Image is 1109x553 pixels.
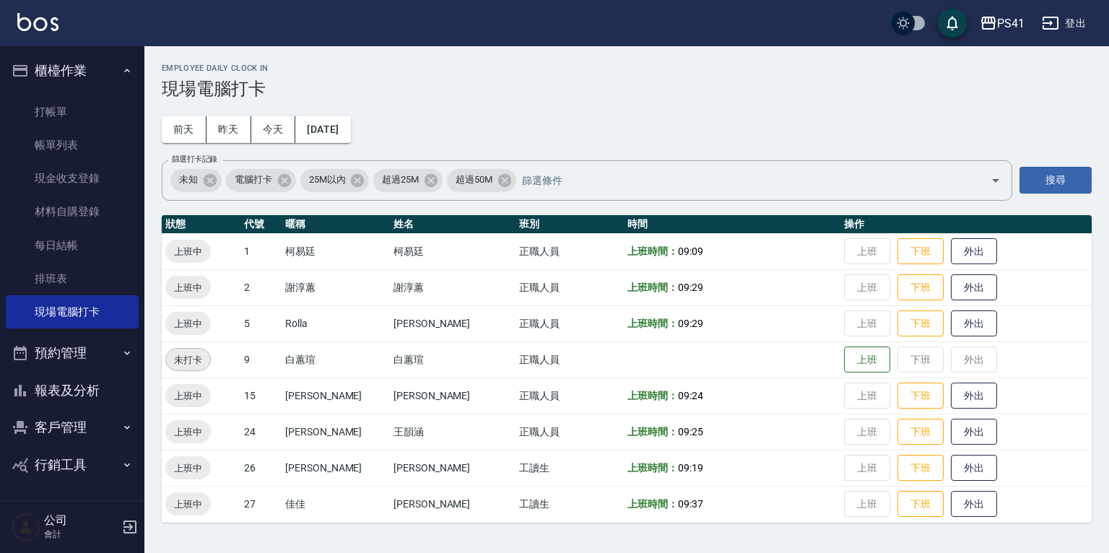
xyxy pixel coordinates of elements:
td: 15 [240,378,282,414]
span: 09:19 [678,462,703,474]
td: 正職人員 [516,378,624,414]
span: 09:25 [678,426,703,437]
b: 上班時間： [627,462,678,474]
td: 正職人員 [516,269,624,305]
td: 柯易廷 [390,233,516,269]
button: 下班 [897,383,944,409]
button: 上班 [844,347,890,373]
th: 班別 [516,215,624,234]
td: 5 [240,305,282,341]
button: 外出 [951,274,997,301]
b: 上班時間： [627,245,678,257]
span: 25M以內 [300,173,355,187]
button: 登出 [1036,10,1092,37]
span: 上班中 [165,244,211,259]
td: Rolla [282,305,390,341]
th: 時間 [624,215,840,234]
td: 1 [240,233,282,269]
td: 24 [240,414,282,450]
a: 帳單列表 [6,129,139,162]
button: 前天 [162,116,206,143]
b: 上班時間： [627,426,678,437]
a: 打帳單 [6,95,139,129]
span: 電腦打卡 [226,173,281,187]
span: 上班中 [165,280,211,295]
span: 超過25M [373,173,427,187]
td: [PERSON_NAME] [390,378,516,414]
span: 上班中 [165,424,211,440]
th: 狀態 [162,215,240,234]
th: 代號 [240,215,282,234]
b: 上班時間： [627,318,678,329]
span: 09:29 [678,318,703,329]
td: [PERSON_NAME] [390,486,516,522]
b: 上班時間： [627,282,678,293]
button: 今天 [251,116,296,143]
td: [PERSON_NAME] [390,450,516,486]
span: 09:37 [678,498,703,510]
td: 正職人員 [516,305,624,341]
td: 柯易廷 [282,233,390,269]
span: 超過50M [447,173,501,187]
td: 工讀生 [516,450,624,486]
button: 外出 [951,491,997,518]
b: 上班時間： [627,390,678,401]
b: 上班時間： [627,498,678,510]
span: 上班中 [165,461,211,476]
th: 暱稱 [282,215,390,234]
button: 行銷工具 [6,446,139,484]
div: 電腦打卡 [226,169,296,192]
button: 外出 [951,383,997,409]
a: 現場電腦打卡 [6,295,139,328]
span: 09:29 [678,282,703,293]
td: 謝淳蕙 [282,269,390,305]
th: 操作 [840,215,1092,234]
span: 09:09 [678,245,703,257]
td: 26 [240,450,282,486]
button: 下班 [897,455,944,482]
button: 預約管理 [6,334,139,372]
td: 白蕙瑄 [282,341,390,378]
div: PS41 [997,14,1025,32]
span: 上班中 [165,316,211,331]
h3: 現場電腦打卡 [162,79,1092,99]
button: 外出 [951,419,997,445]
span: 未知 [170,173,206,187]
button: 下班 [897,310,944,337]
button: 下班 [897,491,944,518]
a: 現金收支登錄 [6,162,139,195]
span: 上班中 [165,388,211,404]
td: [PERSON_NAME] [282,414,390,450]
th: 姓名 [390,215,516,234]
button: 外出 [951,455,997,482]
img: Person [12,513,40,541]
button: Open [984,169,1007,192]
td: [PERSON_NAME] [282,450,390,486]
td: 27 [240,486,282,522]
button: 下班 [897,274,944,301]
button: 搜尋 [1019,167,1092,193]
td: 正職人員 [516,341,624,378]
label: 篩選打卡記錄 [172,154,217,165]
div: 25M以內 [300,169,370,192]
button: [DATE] [295,116,350,143]
button: 外出 [951,238,997,265]
button: 客戶管理 [6,409,139,446]
p: 會計 [44,528,118,541]
td: 白蕙瑄 [390,341,516,378]
button: 下班 [897,238,944,265]
td: 工讀生 [516,486,624,522]
h2: Employee Daily Clock In [162,64,1092,73]
div: 超過25M [373,169,443,192]
td: 9 [240,341,282,378]
a: 每日結帳 [6,229,139,262]
td: 正職人員 [516,414,624,450]
td: 2 [240,269,282,305]
h5: 公司 [44,513,118,528]
td: 佳佳 [282,486,390,522]
td: [PERSON_NAME] [390,305,516,341]
a: 材料自購登錄 [6,195,139,228]
button: PS41 [974,9,1030,38]
td: [PERSON_NAME] [282,378,390,414]
button: 昨天 [206,116,251,143]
